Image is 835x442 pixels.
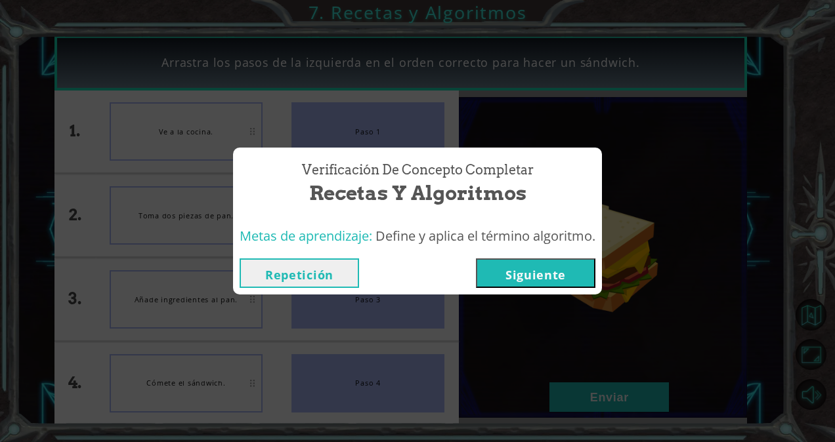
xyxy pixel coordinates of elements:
[302,161,534,180] span: Verificación de Concepto Completar
[240,227,372,245] span: Metas de aprendizaje:
[476,258,595,288] button: Siguiente
[240,258,359,288] button: Repetición
[375,227,595,245] span: Define y aplica el término algoritmo.
[309,179,526,207] span: Recetas y Algoritmos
